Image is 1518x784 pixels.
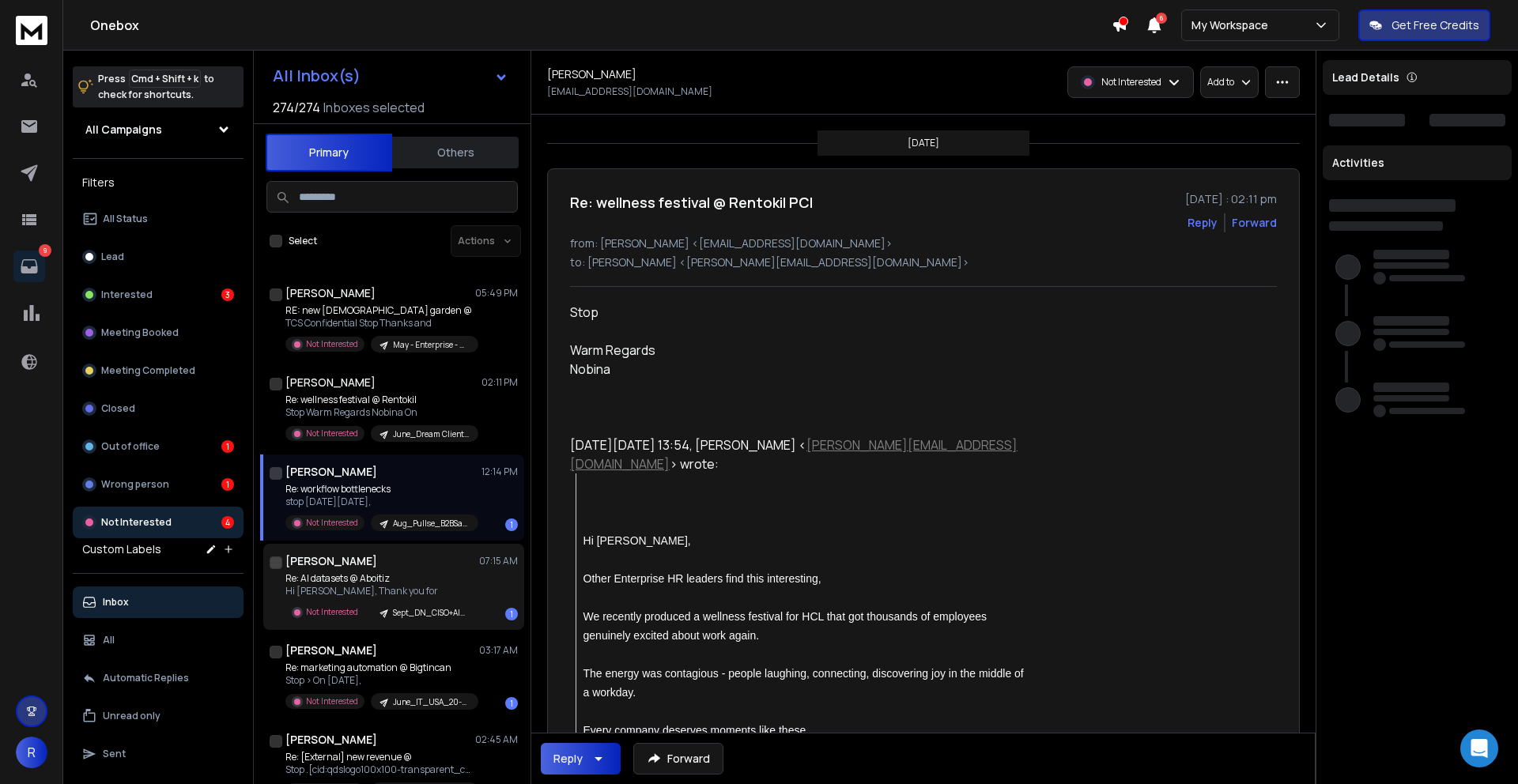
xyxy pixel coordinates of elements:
button: R [16,737,47,768]
span: 6 [1156,13,1167,24]
p: Meeting Completed [101,364,195,377]
p: Stop > On [DATE], [285,674,475,687]
p: Automatic Replies [103,672,189,684]
p: stop [DATE][DATE], [285,496,475,508]
p: Closed [101,402,135,415]
p: Out of office [101,440,160,453]
p: Stop .[cid:qdslogo100x100-transparent_c56cf4bc-46e8-4141-8ad4-a20d1d1a191c.png] [PERSON_NAME] [ci... [285,763,475,776]
p: 02:45 AM [475,733,518,746]
button: Interested3 [73,279,244,311]
div: 1 [221,440,234,453]
button: Not Interested4 [73,507,244,538]
p: Inbox [103,596,129,609]
button: All Inbox(s) [260,60,521,92]
button: All Campaigns [73,114,244,145]
span: Hi [PERSON_NAME], [583,534,691,547]
p: [DATE] [908,137,939,149]
h1: Onebox [90,16,1112,35]
p: Not Interested [306,606,358,618]
button: Primary [266,134,392,171]
button: Inbox [73,586,244,618]
h1: [PERSON_NAME] [285,643,377,658]
div: Stop [570,303,1032,398]
p: Sept_DN_CISO+AI_Worldwide [393,607,469,619]
p: Lead [101,251,124,263]
span: Other Enterprise HR leaders find this interesting, [583,572,821,585]
p: Re: wellness festival @ Rentokil [285,394,475,406]
div: 1 [505,608,518,620]
p: Get Free Credits [1391,17,1479,33]
h1: [PERSON_NAME] [547,66,636,82]
span: The energy was contagious - people laughing, connecting, discovering joy in the middle of a workday. [583,667,1027,699]
label: Select [289,235,317,247]
button: Unread only [73,700,244,732]
p: 05:49 PM [475,287,518,300]
h1: Re: wellness festival @ Rentokil PCI [570,191,813,213]
button: Out of office1 [73,431,244,462]
p: to: [PERSON_NAME] <[PERSON_NAME][EMAIL_ADDRESS][DOMAIN_NAME]> [570,254,1277,270]
p: [EMAIL_ADDRESS][DOMAIN_NAME] [547,85,712,98]
p: Meeting Booked [101,326,179,339]
div: 4 [221,516,234,529]
button: Reply [1188,215,1218,231]
p: [DATE] : 02:11 pm [1185,191,1277,207]
p: Not Interested [101,516,172,529]
h1: [PERSON_NAME] [285,553,377,569]
p: Lead Details [1332,70,1399,85]
div: Reply [553,751,583,767]
div: Open Intercom Messenger [1460,729,1498,767]
p: Sent [103,748,126,760]
h3: Inboxes selected [323,98,425,117]
p: from: [PERSON_NAME] <[EMAIL_ADDRESS][DOMAIN_NAME]> [570,236,1277,251]
p: RE: new [DEMOGRAPHIC_DATA] garden @ [285,304,475,317]
p: Re: [External] new revenue @ [285,751,475,763]
button: Sent [73,738,244,770]
button: All [73,624,244,656]
p: Not Interested [306,428,358,439]
span: Every company deserves moments like these. [583,724,810,737]
h3: Filters [73,171,244,194]
span: Cmd + Shift + k [129,70,201,88]
button: Reply [541,743,621,775]
p: Wrong person [101,478,169,491]
div: 1 [221,478,234,491]
button: Meeting Completed [73,355,244,386]
img: logo [16,16,47,45]
p: Press to check for shortcuts. [98,71,214,103]
h1: [PERSON_NAME] [285,375,376,390]
p: June_Dream Clientele_1000+_India_HR DIRECTOR + CHRO [393,428,469,440]
div: Forward [1232,215,1277,231]
button: Lead [73,241,244,273]
p: Unread only [103,710,160,722]
p: Not Interested [306,517,358,529]
button: Automatic Replies [73,662,244,694]
h1: [PERSON_NAME] [285,464,377,480]
h1: All Inbox(s) [273,68,361,84]
p: Aug_Pullse_B2BSaaS_CSucess_40-500_USA+ [393,518,469,530]
p: 02:11 PM [481,376,518,389]
p: 03:17 AM [479,644,518,657]
p: June_IT_USA_20-500_Growth_VP_HEAD_DIRECTOR [393,696,469,708]
p: Re: AI datasets @ Aboitiz [285,572,475,585]
h1: All Campaigns [85,122,162,138]
button: Closed [73,393,244,424]
p: All [103,634,115,646]
span: 274 / 274 [273,98,320,117]
button: All Status [73,203,244,235]
p: Not Interested [1101,76,1161,89]
a: 9 [13,251,45,282]
p: Not Interested [306,338,358,350]
h1: [PERSON_NAME] [285,732,377,748]
p: TCS Confidential Stop Thanks and [285,317,475,330]
div: 1 [505,697,518,710]
p: Re: workflow bottlenecks [285,483,475,496]
h1: [PERSON_NAME] [285,285,376,301]
button: Forward [633,743,723,775]
p: Re: marketing automation @ Bigtincan [285,661,475,674]
span: We recently produced a wellness festival for HCL that got thousands of employees genuinely excite... [583,610,990,642]
div: 1 [505,518,518,531]
div: Warm Regards Nobina [570,341,1032,398]
p: 9 [39,244,51,257]
p: All Status [103,213,148,225]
